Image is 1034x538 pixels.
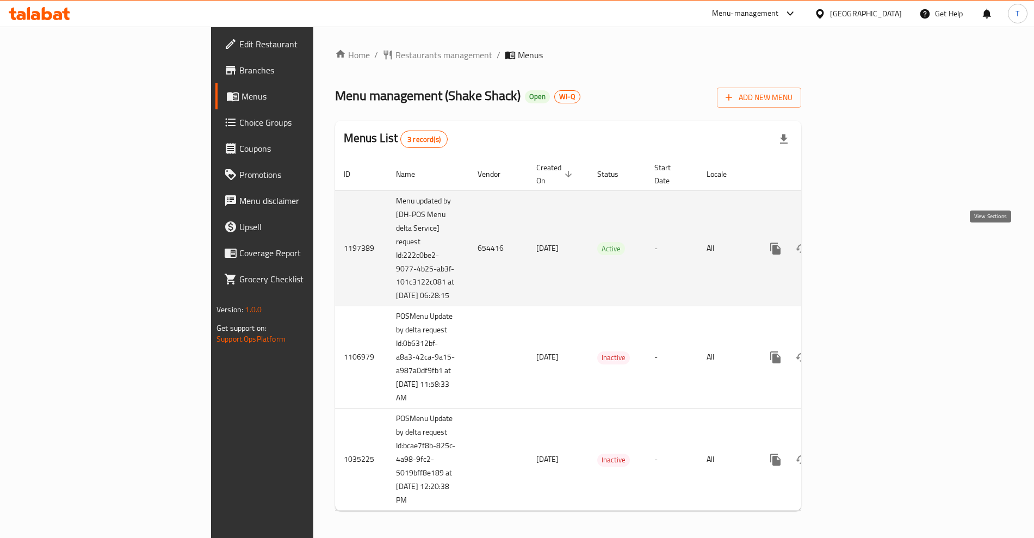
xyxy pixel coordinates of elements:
a: Promotions [215,162,383,188]
span: Inactive [597,454,630,466]
div: Inactive [597,454,630,467]
div: Open [525,90,550,103]
span: T [1016,8,1019,20]
span: Restaurants management [395,48,492,61]
button: Change Status [789,447,815,473]
span: Branches [239,64,375,77]
a: Edit Restaurant [215,31,383,57]
button: Change Status [789,344,815,370]
span: Locale [707,168,741,181]
span: Coupons [239,142,375,155]
td: All [698,306,754,409]
a: Menus [215,83,383,109]
span: [DATE] [536,241,559,255]
td: All [698,409,754,511]
th: Actions [754,158,876,191]
button: more [763,236,789,262]
a: Branches [215,57,383,83]
td: All [698,190,754,306]
td: POSMenu Update by delta request Id:bcae7f8b-825c-4a98-9fc2-5019bff8e189 at [DATE] 12:20:38 PM [387,409,469,511]
td: - [646,306,698,409]
a: Coverage Report [215,240,383,266]
nav: breadcrumb [335,48,801,61]
span: Grocery Checklist [239,273,375,286]
button: more [763,447,789,473]
div: Active [597,242,625,255]
a: Menu disclaimer [215,188,383,214]
span: Open [525,92,550,101]
span: Vendor [478,168,515,181]
div: Total records count [400,131,448,148]
span: Menu management ( Shake Shack ) [335,83,521,108]
span: Status [597,168,633,181]
span: [DATE] [536,452,559,466]
span: 3 record(s) [401,134,447,145]
span: 1.0.0 [245,302,262,317]
a: Upsell [215,214,383,240]
span: Created On [536,161,575,187]
td: - [646,190,698,306]
td: - [646,409,698,511]
span: [DATE] [536,350,559,364]
span: Active [597,243,625,255]
span: Start Date [654,161,685,187]
div: [GEOGRAPHIC_DATA] [830,8,902,20]
td: Menu updated by [DH-POS Menu delta Service] request Id:222c0be2-9077-4b25-ab3f-101c3122c081 at [D... [387,190,469,306]
div: Export file [771,126,797,152]
td: 654416 [469,190,528,306]
span: Edit Restaurant [239,38,375,51]
td: POSMenu Update by delta request Id:0b6312bf-a8a3-42ca-9a15-a987a0df9fb1 at [DATE] 11:58:33 AM [387,306,469,409]
button: more [763,344,789,370]
li: / [497,48,500,61]
span: Coverage Report [239,246,375,259]
a: Coupons [215,135,383,162]
span: Choice Groups [239,116,375,129]
span: Promotions [239,168,375,181]
button: Change Status [789,236,815,262]
span: Version: [216,302,243,317]
button: Add New Menu [717,88,801,108]
span: Menu disclaimer [239,194,375,207]
span: Inactive [597,351,630,364]
span: Get support on: [216,321,267,335]
a: Support.OpsPlatform [216,332,286,346]
h2: Menus List [344,130,448,148]
span: ID [344,168,364,181]
table: enhanced table [335,158,876,511]
span: Name [396,168,429,181]
span: Menus [242,90,375,103]
span: Add New Menu [726,91,792,104]
div: Menu-management [712,7,779,20]
a: Restaurants management [382,48,492,61]
span: Menus [518,48,543,61]
a: Choice Groups [215,109,383,135]
span: Upsell [239,220,375,233]
a: Grocery Checklist [215,266,383,292]
span: WI-Q [555,92,580,101]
